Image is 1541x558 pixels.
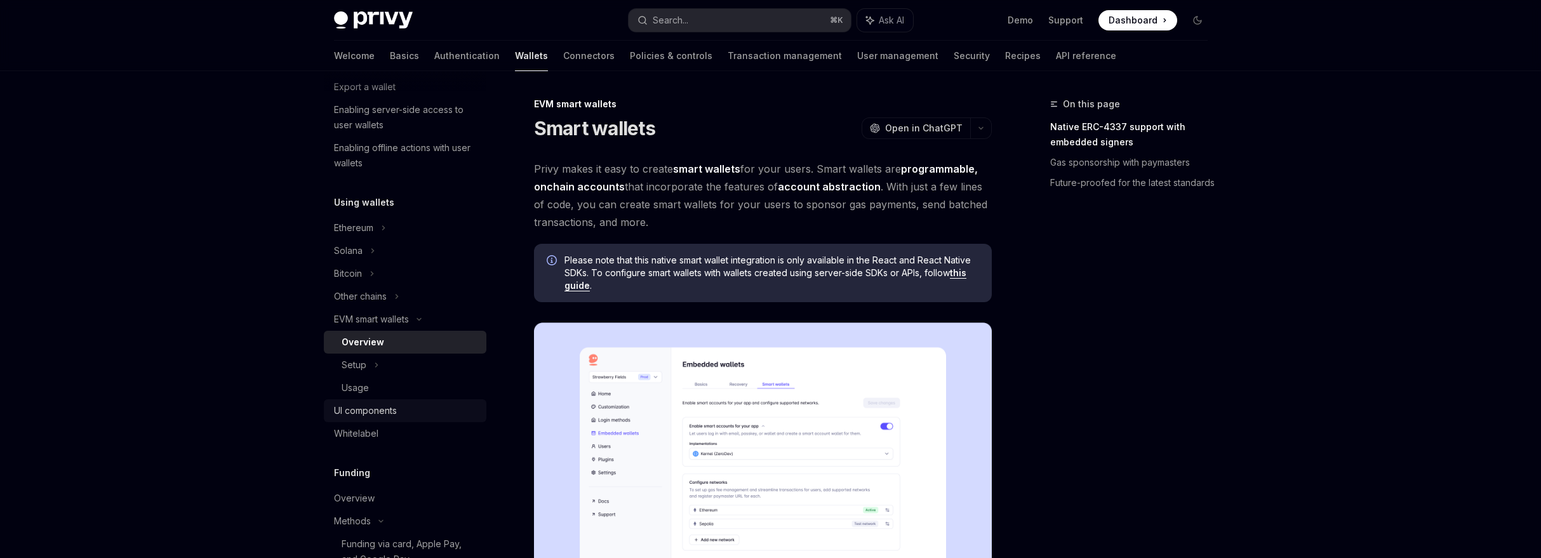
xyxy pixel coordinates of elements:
[728,41,842,71] a: Transaction management
[334,11,413,29] img: dark logo
[334,426,378,441] div: Whitelabel
[564,254,979,292] span: Please note that this native smart wallet integration is only available in the React and React Na...
[334,220,373,236] div: Ethereum
[857,9,913,32] button: Ask AI
[778,180,881,194] a: account abstraction
[1063,96,1120,112] span: On this page
[1109,14,1157,27] span: Dashboard
[342,357,366,373] div: Setup
[862,117,970,139] button: Open in ChatGPT
[534,98,992,110] div: EVM smart wallets
[334,312,409,327] div: EVM smart wallets
[324,376,486,399] a: Usage
[334,243,363,258] div: Solana
[324,98,486,136] a: Enabling server-side access to user wallets
[1187,10,1208,30] button: Toggle dark mode
[1008,14,1033,27] a: Demo
[334,514,371,529] div: Methods
[1098,10,1177,30] a: Dashboard
[857,41,938,71] a: User management
[334,403,397,418] div: UI components
[1050,117,1218,152] a: Native ERC-4337 support with embedded signers
[1050,152,1218,173] a: Gas sponsorship with paymasters
[954,41,990,71] a: Security
[1005,41,1041,71] a: Recipes
[830,15,843,25] span: ⌘ K
[879,14,904,27] span: Ask AI
[342,335,384,350] div: Overview
[334,491,375,506] div: Overview
[885,122,963,135] span: Open in ChatGPT
[324,399,486,422] a: UI components
[434,41,500,71] a: Authentication
[334,289,387,304] div: Other chains
[324,487,486,510] a: Overview
[629,9,851,32] button: Search...⌘K
[673,163,740,175] strong: smart wallets
[334,266,362,281] div: Bitcoin
[324,331,486,354] a: Overview
[334,195,394,210] h5: Using wallets
[630,41,712,71] a: Policies & controls
[334,465,370,481] h5: Funding
[653,13,688,28] div: Search...
[1056,41,1116,71] a: API reference
[1050,173,1218,193] a: Future-proofed for the latest standards
[1048,14,1083,27] a: Support
[324,422,486,445] a: Whitelabel
[547,255,559,268] svg: Info
[534,117,655,140] h1: Smart wallets
[324,136,486,175] a: Enabling offline actions with user wallets
[515,41,548,71] a: Wallets
[334,41,375,71] a: Welcome
[342,380,369,395] div: Usage
[563,41,615,71] a: Connectors
[334,102,479,133] div: Enabling server-side access to user wallets
[534,160,992,231] span: Privy makes it easy to create for your users. Smart wallets are that incorporate the features of ...
[334,140,479,171] div: Enabling offline actions with user wallets
[390,41,419,71] a: Basics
